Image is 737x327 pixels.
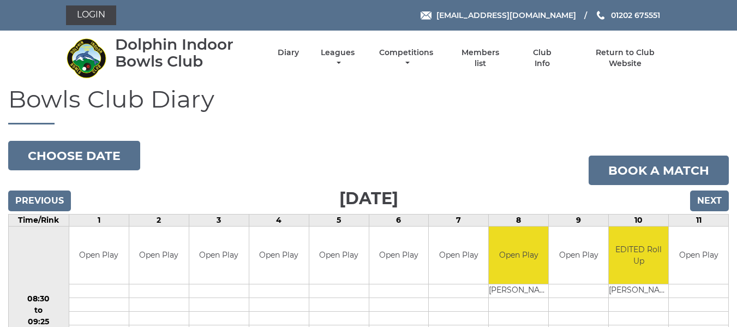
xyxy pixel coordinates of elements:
[9,215,69,227] td: Time/Rink
[129,215,189,227] td: 2
[66,38,107,79] img: Dolphin Indoor Bowls Club
[69,215,129,227] td: 1
[318,47,357,69] a: Leagues
[69,227,129,284] td: Open Play
[278,47,299,58] a: Diary
[436,10,576,20] span: [EMAIL_ADDRESS][DOMAIN_NAME]
[489,227,548,284] td: Open Play
[429,227,488,284] td: Open Play
[421,9,576,21] a: Email [EMAIL_ADDRESS][DOMAIN_NAME]
[609,215,669,227] td: 10
[595,9,660,21] a: Phone us 01202 675551
[609,227,668,284] td: EDITED Roll Up
[489,284,548,298] td: [PERSON_NAME]
[8,191,71,211] input: Previous
[597,11,604,20] img: Phone us
[189,227,249,284] td: Open Play
[489,215,549,227] td: 8
[549,227,608,284] td: Open Play
[189,215,249,227] td: 3
[609,284,668,298] td: [PERSON_NAME]
[377,47,436,69] a: Competitions
[115,36,259,70] div: Dolphin Indoor Bowls Club
[66,5,116,25] a: Login
[589,156,729,185] a: Book a match
[421,11,432,20] img: Email
[690,191,729,211] input: Next
[129,227,189,284] td: Open Play
[525,47,560,69] a: Club Info
[455,47,505,69] a: Members list
[579,47,671,69] a: Return to Club Website
[249,227,309,284] td: Open Play
[309,227,369,284] td: Open Play
[669,227,728,284] td: Open Play
[429,215,489,227] td: 7
[549,215,609,227] td: 9
[8,141,140,170] button: Choose date
[611,10,660,20] span: 01202 675551
[669,215,729,227] td: 11
[8,86,729,124] h1: Bowls Club Diary
[249,215,309,227] td: 4
[309,215,369,227] td: 5
[369,227,429,284] td: Open Play
[369,215,429,227] td: 6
